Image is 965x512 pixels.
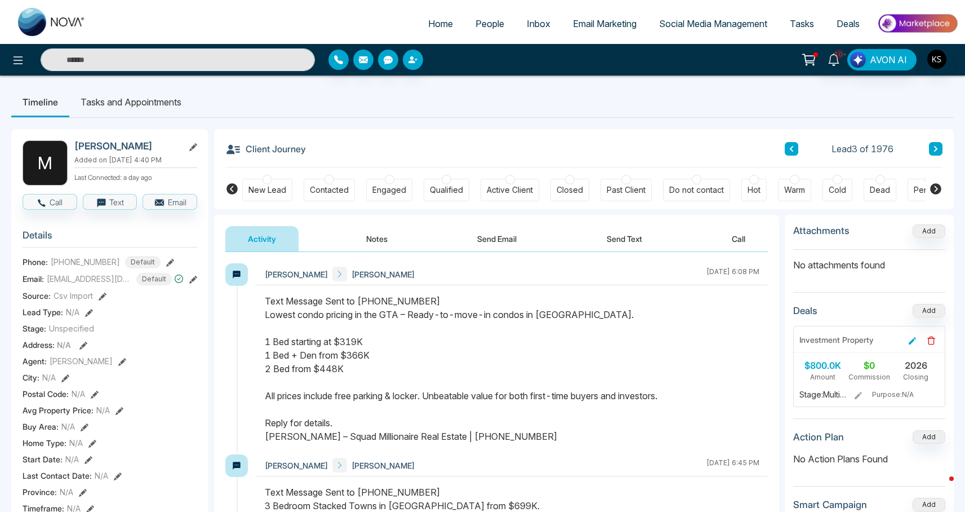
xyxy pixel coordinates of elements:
[225,140,306,157] h3: Client Journey
[72,388,85,400] span: N/A
[42,372,56,383] span: N/A
[69,437,83,449] span: N/A
[428,18,453,29] span: Home
[23,290,51,302] span: Source:
[706,267,759,281] div: [DATE] 6:08 PM
[706,458,759,473] div: [DATE] 6:45 PM
[49,323,94,334] span: Unspecified
[47,273,131,285] span: [EMAIL_ADDRESS][DOMAIN_NAME]
[607,184,646,196] div: Past Client
[430,184,463,196] div: Qualified
[584,226,665,251] button: Send Text
[793,250,945,272] p: No attachments found
[372,184,406,196] div: Engaged
[66,306,79,318] span: N/A
[352,268,415,280] span: [PERSON_NAME]
[799,359,846,372] div: $800.0K
[562,13,648,34] a: Email Marketing
[834,49,844,59] span: 10+
[344,226,410,251] button: Notes
[57,340,71,350] span: N/A
[846,359,893,372] div: $0
[61,421,75,432] span: N/A
[831,142,893,156] span: Lead 3 of 1976
[248,184,286,196] div: New Lead
[23,486,57,498] span: Province :
[96,404,110,416] span: N/A
[872,390,938,400] span: Purpose: N/A
[23,372,39,383] span: City :
[870,184,890,196] div: Dead
[51,256,120,268] span: [PHONE_NUMBER]
[927,50,946,69] img: User Avatar
[648,13,779,34] a: Social Media Management
[892,359,939,372] div: 2026
[877,11,958,36] img: Market-place.gif
[527,18,550,29] span: Inbox
[557,184,583,196] div: Closed
[709,226,768,251] button: Call
[143,194,197,210] button: Email
[799,372,846,382] div: Amount
[60,486,73,498] span: N/A
[913,224,945,238] button: Add
[475,18,504,29] span: People
[23,421,59,432] span: Buy Area :
[23,339,71,351] span: Address:
[23,194,77,210] button: Call
[659,18,767,29] span: Social Media Management
[11,87,69,117] li: Timeline
[455,226,539,251] button: Send Email
[136,273,172,285] span: Default
[799,334,874,346] div: Investment Property
[69,87,193,117] li: Tasks and Appointments
[913,304,945,317] button: Add
[847,49,917,70] button: AVON AI
[23,273,44,285] span: Email:
[837,18,860,29] span: Deals
[417,13,464,34] a: Home
[748,184,761,196] div: Hot
[573,18,637,29] span: Email Marketing
[23,470,92,482] span: Last Contact Date :
[846,372,893,382] div: Commission
[825,13,871,34] a: Deals
[829,184,846,196] div: Cold
[515,13,562,34] a: Inbox
[820,49,847,69] a: 10+
[50,355,113,367] span: [PERSON_NAME]
[74,155,197,165] p: Added on [DATE] 4:40 PM
[54,290,93,302] span: Csv Import
[914,184,945,196] div: Pending
[265,460,328,471] span: [PERSON_NAME]
[23,437,66,449] span: Home Type :
[870,53,907,67] span: AVON AI
[23,404,94,416] span: Avg Property Price :
[23,306,63,318] span: Lead Type:
[487,184,533,196] div: Active Client
[464,13,515,34] a: People
[784,184,805,196] div: Warm
[793,225,850,236] h3: Attachments
[23,355,47,367] span: Agent:
[913,498,945,511] button: Add
[23,453,63,465] span: Start Date :
[790,18,814,29] span: Tasks
[23,388,69,400] span: Postal Code :
[850,52,866,68] img: Lead Flow
[23,323,46,334] span: Stage:
[779,13,825,34] a: Tasks
[125,256,161,268] span: Default
[793,431,844,443] h3: Action Plan
[95,470,108,482] span: N/A
[74,140,179,152] h2: [PERSON_NAME]
[265,268,328,280] span: [PERSON_NAME]
[793,499,867,510] h3: Smart Campaign
[74,170,197,183] p: Last Connected: a day ago
[23,140,68,186] div: M
[913,226,945,235] span: Add
[927,474,954,501] iframe: Intercom live chat
[799,389,846,400] span: Stage: Multiple touch points
[23,229,197,247] h3: Details
[892,372,939,382] div: Closing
